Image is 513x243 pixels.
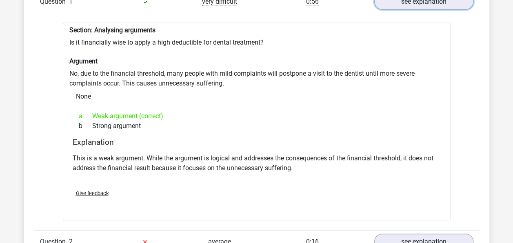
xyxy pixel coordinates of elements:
[79,121,92,130] span: b
[79,111,92,121] span: a
[73,121,441,130] div: Strong argument
[73,153,441,173] p: This is a weak argument. While the argument is logical and addresses the consequences of the fina...
[69,26,444,34] h6: Section: Analysing arguments
[73,137,441,146] h4: Explanation
[73,111,441,121] div: Weak argument (correct)
[76,190,109,196] span: Give feedback
[63,22,451,220] div: Is it financially wise to apply a high deductible for dental treatment? No, due to the financial ...
[69,88,444,104] div: None
[69,57,444,65] h6: Argument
